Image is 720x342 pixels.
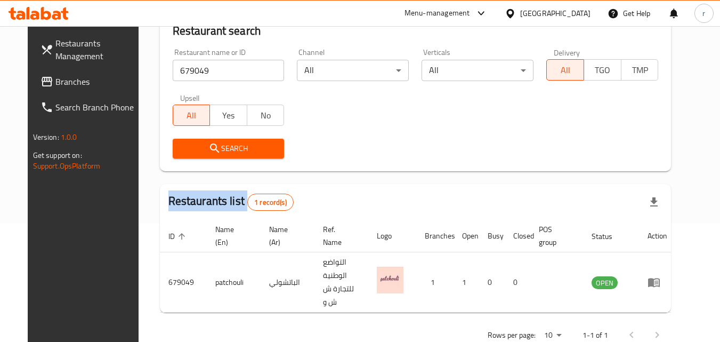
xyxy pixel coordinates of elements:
[214,108,243,123] span: Yes
[269,223,302,249] span: Name (Ar)
[546,59,584,81] button: All
[368,220,416,252] th: Logo
[314,252,368,313] td: التواضع الوطنية للتجارة ش ش و
[505,220,530,252] th: Closed
[61,130,77,144] span: 1.0.0
[702,7,705,19] span: r
[592,230,626,243] span: Status
[180,94,200,101] label: Upsell
[248,197,293,208] span: 1 record(s)
[297,60,409,81] div: All
[33,130,59,144] span: Version:
[454,220,479,252] th: Open
[160,220,676,313] table: enhanced table
[505,252,530,313] td: 0
[592,276,618,289] div: OPEN
[588,62,617,78] span: TGO
[177,108,206,123] span: All
[181,142,276,155] span: Search
[173,139,285,158] button: Search
[416,252,454,313] td: 1
[209,105,247,126] button: Yes
[247,105,285,126] button: No
[479,220,505,252] th: Busy
[377,267,403,293] img: patchouli
[592,277,618,289] span: OPEN
[621,59,659,81] button: TMP
[173,105,211,126] button: All
[584,59,621,81] button: TGO
[207,252,261,313] td: patchouli
[173,60,285,81] input: Search for restaurant name or ID..
[247,194,294,211] div: Total records count
[33,159,101,173] a: Support.OpsPlatform
[55,75,140,88] span: Branches
[168,193,294,211] h2: Restaurants list
[32,69,148,94] a: Branches
[520,7,590,19] div: [GEOGRAPHIC_DATA]
[160,252,207,313] td: 679049
[32,94,148,120] a: Search Branch Phone
[55,101,140,114] span: Search Branch Phone
[648,276,667,289] div: Menu
[454,252,479,313] td: 1
[261,252,314,313] td: الباتشولي
[488,329,536,342] p: Rows per page:
[323,223,355,249] span: Ref. Name
[33,148,82,162] span: Get support on:
[252,108,280,123] span: No
[416,220,454,252] th: Branches
[173,23,659,39] h2: Restaurant search
[639,220,676,252] th: Action
[168,230,189,243] span: ID
[551,62,580,78] span: All
[215,223,248,249] span: Name (En)
[479,252,505,313] td: 0
[539,223,570,249] span: POS group
[422,60,533,81] div: All
[626,62,654,78] span: TMP
[554,49,580,56] label: Delivery
[55,37,140,62] span: Restaurants Management
[405,7,470,20] div: Menu-management
[583,329,608,342] p: 1-1 of 1
[32,30,148,69] a: Restaurants Management
[641,189,667,215] div: Export file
